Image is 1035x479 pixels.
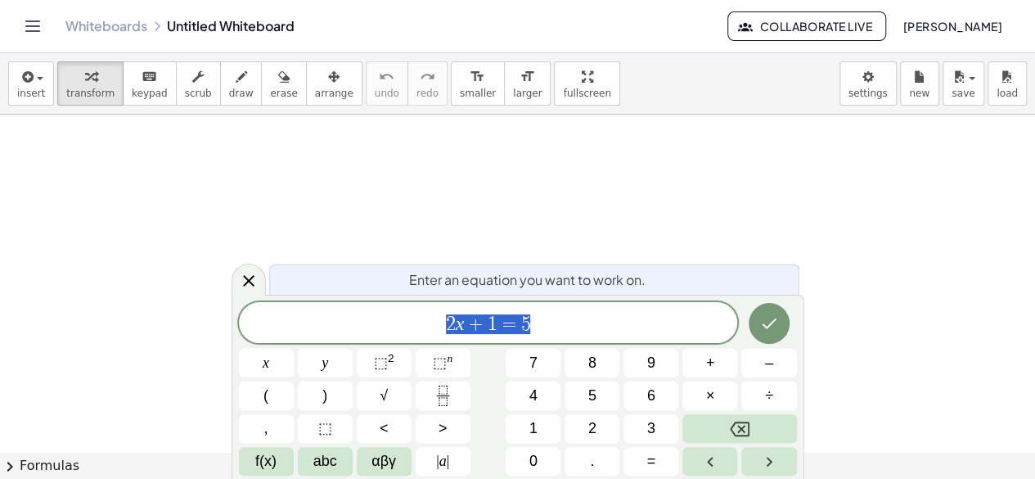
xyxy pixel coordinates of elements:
[623,382,678,410] button: 6
[506,414,560,443] button: 1
[255,450,277,472] span: f(x)
[439,418,448,440] span: >
[322,352,328,374] span: y
[565,349,619,377] button: 8
[588,352,596,374] span: 8
[647,450,656,472] span: =
[623,414,678,443] button: 3
[529,418,538,440] span: 1
[436,450,449,472] span: a
[416,382,470,410] button: Fraction
[20,13,46,39] button: Toggle navigation
[306,61,362,106] button: arrange
[741,349,796,377] button: Minus
[132,88,168,99] span: keypad
[741,19,872,34] span: Collaborate Live
[298,349,353,377] button: y
[749,303,790,344] button: Done
[416,414,470,443] button: Greater than
[520,314,530,334] span: 5
[497,314,521,334] span: =
[123,61,177,106] button: keyboardkeypad
[529,450,538,472] span: 0
[741,382,796,410] button: Divide
[997,88,1018,99] span: load
[388,352,394,364] sup: 2
[298,447,353,476] button: Alphabet
[456,313,465,334] var: x
[379,67,394,87] i: undo
[741,447,796,476] button: Right arrow
[239,447,294,476] button: Functions
[357,414,412,443] button: Less than
[464,314,488,334] span: +
[504,61,551,106] button: format_sizelarger
[357,447,412,476] button: Greek alphabet
[839,61,897,106] button: settings
[374,355,388,371] span: ⬚
[315,88,353,99] span: arrange
[298,414,353,443] button: Placeholder
[706,385,715,407] span: ×
[623,349,678,377] button: 9
[220,61,263,106] button: draw
[900,61,939,106] button: new
[322,385,327,407] span: )
[529,352,538,374] span: 7
[513,88,542,99] span: larger
[506,447,560,476] button: 0
[239,382,294,410] button: (
[264,418,268,440] span: ,
[409,270,646,290] span: Enter an equation you want to work on.
[436,453,439,469] span: |
[506,349,560,377] button: 7
[239,414,294,443] button: ,
[848,88,888,99] span: settings
[520,67,535,87] i: format_size
[727,11,886,41] button: Collaborate Live
[565,447,619,476] button: .
[270,88,297,99] span: erase
[554,61,619,106] button: fullscreen
[488,314,497,334] span: 1
[529,385,538,407] span: 4
[889,11,1015,41] button: [PERSON_NAME]
[446,314,456,334] span: 2
[952,88,974,99] span: save
[375,88,399,99] span: undo
[682,382,737,410] button: Times
[65,18,147,34] a: Whiteboards
[563,88,610,99] span: fullscreen
[357,382,412,410] button: Square root
[988,61,1027,106] button: load
[66,88,115,99] span: transform
[909,88,929,99] span: new
[380,385,388,407] span: √
[17,88,45,99] span: insert
[229,88,254,99] span: draw
[451,61,505,106] button: format_sizesmaller
[263,352,269,374] span: x
[357,349,412,377] button: Squared
[902,19,1002,34] span: [PERSON_NAME]
[460,88,496,99] span: smaller
[706,352,715,374] span: +
[765,385,773,407] span: ÷
[318,418,332,440] span: ⬚
[433,355,447,371] span: ⬚
[416,349,470,377] button: Superscript
[185,88,212,99] span: scrub
[313,450,337,472] span: abc
[142,67,157,87] i: keyboard
[588,418,596,440] span: 2
[298,382,353,410] button: )
[647,418,655,440] span: 3
[447,453,450,469] span: |
[176,61,221,106] button: scrub
[647,352,655,374] span: 9
[623,447,678,476] button: Equals
[943,61,984,106] button: save
[366,61,408,106] button: undoundo
[263,385,268,407] span: (
[380,418,389,440] span: <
